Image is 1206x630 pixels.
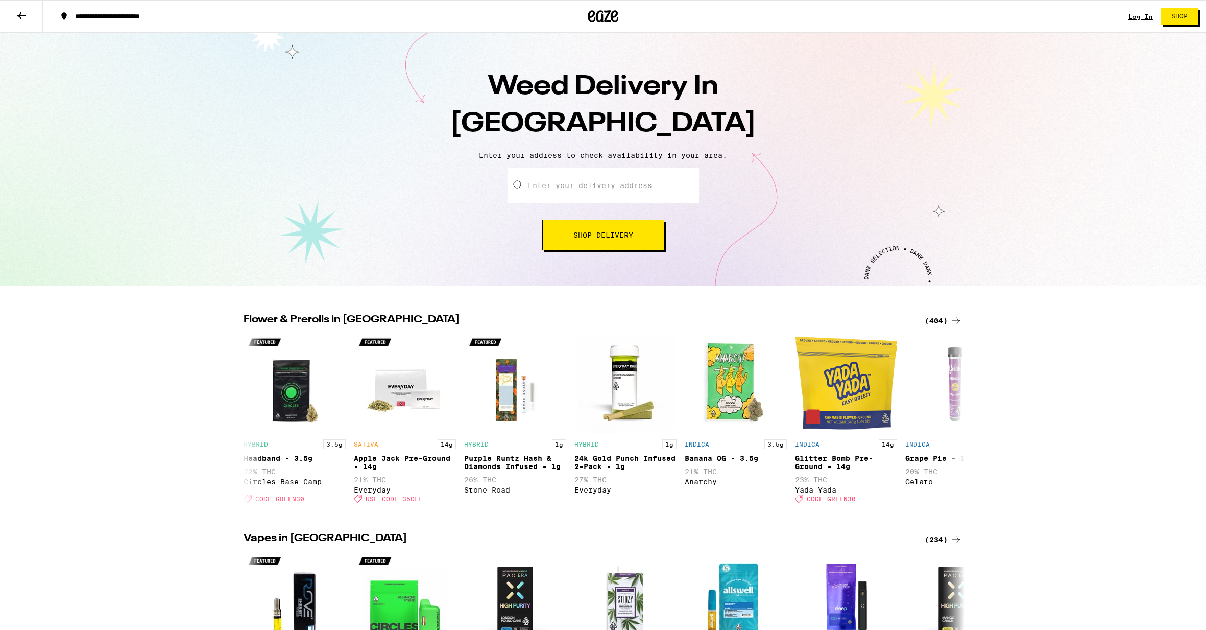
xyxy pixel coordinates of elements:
[764,439,787,449] p: 3.5g
[905,332,1007,508] div: Open page for Grape Pie - 1g from Gelato
[508,168,699,203] input: Enter your delivery address
[366,495,423,502] span: USE CODE 35OFF
[244,478,346,486] div: Circles Base Camp
[244,441,268,448] p: HYBRID
[795,332,897,434] img: Yada Yada - Glitter Bomb Pre-Ground - 14g
[574,441,599,448] p: HYBRID
[574,476,677,484] p: 27% THC
[795,332,897,508] div: Open page for Glitter Bomb Pre-Ground - 14g from Yada Yada
[573,231,633,239] span: Shop Delivery
[925,315,962,327] a: (404)
[685,478,787,486] div: Anarchy
[244,533,912,546] h2: Vapes in [GEOGRAPHIC_DATA]
[464,454,566,471] div: Purple Runtz Hash & Diamonds Infused - 1g
[574,454,677,471] div: 24k Gold Punch Infused 2-Pack - 1g
[574,486,677,494] div: Everyday
[795,454,897,471] div: Glitter Bomb Pre-Ground - 14g
[1153,8,1206,25] a: Shop
[244,332,346,434] img: Circles Base Camp - Headband - 3.5g
[438,439,456,449] p: 14g
[574,332,677,434] img: Everyday - 24k Gold Punch Infused 2-Pack - 1g
[244,468,346,476] p: 22% THC
[574,332,677,508] div: Open page for 24k Gold Punch Infused 2-Pack - 1g from Everyday
[879,439,897,449] p: 14g
[905,441,930,448] p: INDICA
[905,468,1007,476] p: 20% THC
[795,486,897,494] div: Yada Yada
[685,441,709,448] p: INDICA
[685,332,787,434] img: Anarchy - Banana OG - 3.5g
[1128,13,1153,20] a: Log In
[354,454,456,471] div: Apple Jack Pre-Ground - 14g
[354,486,456,494] div: Everyday
[905,454,1007,462] div: Grape Pie - 1g
[464,332,566,434] img: Stone Road - Purple Runtz Hash & Diamonds Infused - 1g
[685,454,787,462] div: Banana OG - 3.5g
[552,439,566,449] p: 1g
[685,468,787,476] p: 21% THC
[795,441,819,448] p: INDICA
[450,111,756,137] span: [GEOGRAPHIC_DATA]
[424,68,782,143] h1: Weed Delivery In
[323,439,346,449] p: 3.5g
[464,476,566,484] p: 26% THC
[685,332,787,508] div: Open page for Banana OG - 3.5g from Anarchy
[10,151,1196,159] p: Enter your address to check availability in your area.
[464,332,566,508] div: Open page for Purple Runtz Hash & Diamonds Infused - 1g from Stone Road
[905,332,1007,434] img: Gelato - Grape Pie - 1g
[905,478,1007,486] div: Gelato
[255,495,304,502] span: CODE GREEN30
[1171,13,1188,19] span: Shop
[807,495,856,502] span: CODE GREEN30
[464,441,489,448] p: HYBRID
[542,220,664,250] button: Shop Delivery
[244,454,346,462] div: Headband - 3.5g
[464,486,566,494] div: Stone Road
[925,533,962,546] a: (234)
[354,441,378,448] p: SATIVA
[795,476,897,484] p: 23% THC
[354,476,456,484] p: 21% THC
[662,439,677,449] p: 1g
[354,332,456,434] img: Everyday - Apple Jack Pre-Ground - 14g
[244,315,912,327] h2: Flower & Prerolls in [GEOGRAPHIC_DATA]
[244,332,346,508] div: Open page for Headband - 3.5g from Circles Base Camp
[354,332,456,508] div: Open page for Apple Jack Pre-Ground - 14g from Everyday
[1161,8,1198,25] button: Shop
